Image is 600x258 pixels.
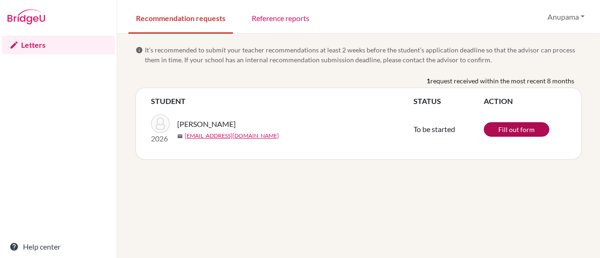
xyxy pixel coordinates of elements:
[413,96,484,107] th: STATUS
[427,76,430,86] b: 1
[413,125,455,133] span: To be started
[543,8,589,26] button: Anupama
[430,76,574,86] span: request received within the most recent 8 months
[177,133,183,139] span: mail
[151,96,413,107] th: STUDENT
[484,96,566,107] th: ACTION
[2,36,115,54] a: Letters
[145,45,582,65] span: It’s recommended to submit your teacher recommendations at least 2 weeks before the student’s app...
[151,133,170,144] p: 2026
[177,118,236,130] span: [PERSON_NAME]
[244,1,317,34] a: Reference reports
[484,122,549,137] a: Fill out form
[128,1,233,34] a: Recommendation requests
[135,46,143,54] span: info
[2,237,115,256] a: Help center
[151,114,170,133] img: Mukherjee, Lila
[185,132,279,140] a: [EMAIL_ADDRESS][DOMAIN_NAME]
[7,9,45,24] img: Bridge-U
